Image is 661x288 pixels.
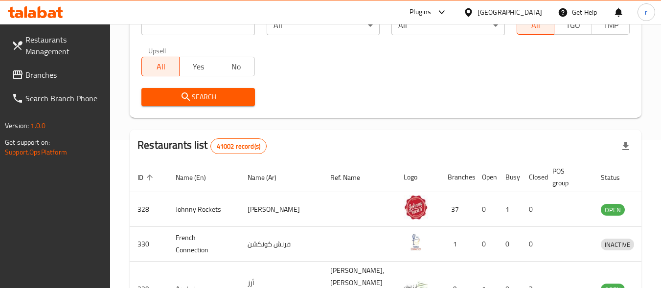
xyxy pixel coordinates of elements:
button: TMP [592,15,630,35]
button: Yes [179,57,217,76]
label: Upsell [148,47,166,54]
button: TGO [554,15,592,35]
span: Search [149,91,247,103]
a: Search Branch Phone [4,87,111,110]
span: Name (Ar) [248,172,289,183]
th: Open [474,162,498,192]
span: All [521,18,551,32]
span: OPEN [601,204,625,216]
a: Restaurants Management [4,28,111,63]
button: All [517,15,555,35]
th: Branches [440,162,474,192]
span: Yes [183,60,213,74]
div: [GEOGRAPHIC_DATA] [478,7,542,18]
span: 41002 record(s) [211,142,266,151]
span: Status [601,172,633,183]
td: 0 [474,192,498,227]
span: TMP [596,18,626,32]
span: No [221,60,251,74]
span: POS group [552,165,581,189]
div: All [267,16,380,35]
td: 37 [440,192,474,227]
span: 1.0.0 [30,119,46,132]
img: Johnny Rockets [404,195,428,220]
td: 328 [130,192,168,227]
span: Branches [25,69,103,81]
td: [PERSON_NAME] [240,192,322,227]
a: Support.OpsPlatform [5,146,67,158]
td: Johnny Rockets [168,192,240,227]
h2: Restaurants list [137,138,267,154]
td: فرنش كونكشن [240,227,322,262]
th: Busy [498,162,521,192]
div: Export file [614,134,638,158]
img: French Connection [404,230,428,254]
div: Total records count [210,138,267,154]
span: r [645,7,647,18]
button: No [217,57,255,76]
a: Branches [4,63,111,87]
span: Name (En) [176,172,219,183]
th: Logo [396,162,440,192]
input: Search for restaurant name or ID.. [141,16,254,35]
td: 330 [130,227,168,262]
td: 0 [521,227,545,262]
div: OPEN [601,204,625,216]
div: All [391,16,504,35]
span: All [146,60,176,74]
td: French Connection [168,227,240,262]
span: TGO [558,18,588,32]
span: Restaurants Management [25,34,103,57]
td: 1 [498,192,521,227]
span: Ref. Name [330,172,373,183]
span: Version: [5,119,29,132]
td: 0 [498,227,521,262]
span: Get support on: [5,136,50,149]
td: 0 [521,192,545,227]
div: Plugins [410,6,431,18]
span: ID [137,172,156,183]
td: 1 [440,227,474,262]
button: Search [141,88,254,106]
td: 0 [474,227,498,262]
th: Closed [521,162,545,192]
span: INACTIVE [601,239,634,250]
span: Search Branch Phone [25,92,103,104]
button: All [141,57,180,76]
